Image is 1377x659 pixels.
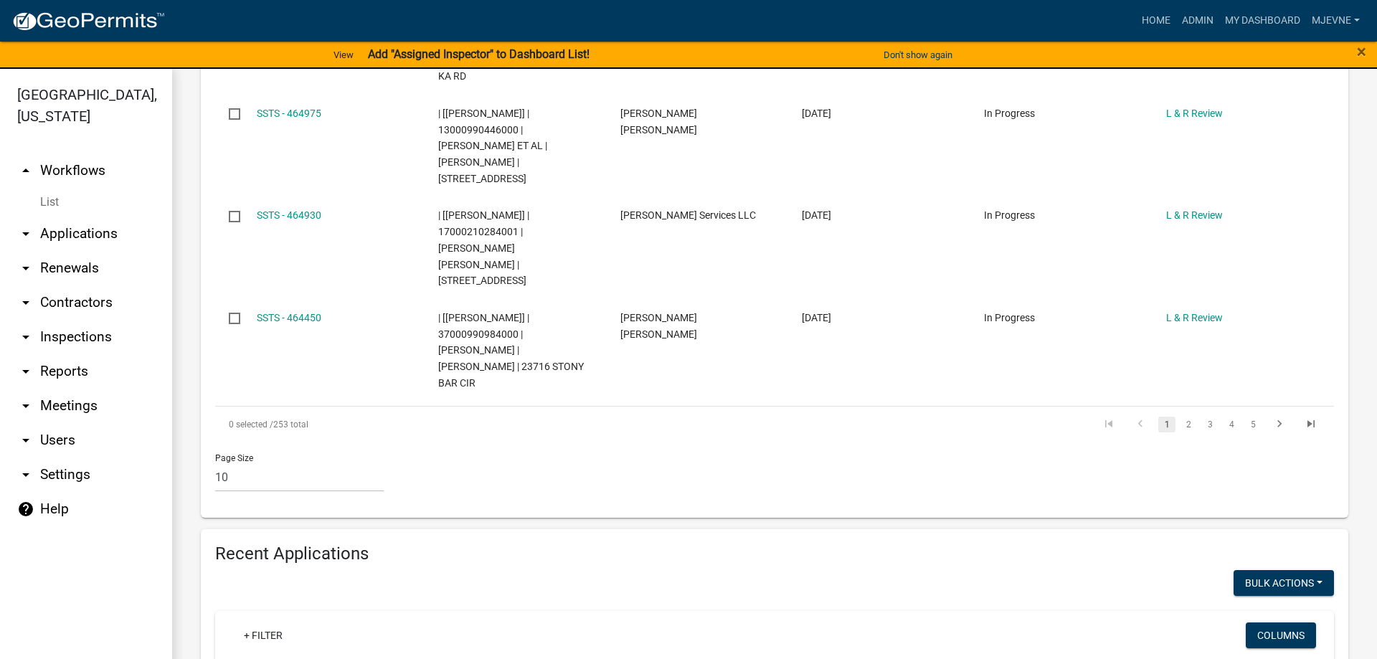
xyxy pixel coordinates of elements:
[438,108,547,184] span: | [Brittany Tollefson] | 13000990446000 | PATRICK LUNDBERG ET AL | ERIKA LUNDBERG | 17850 CEDAR P...
[17,501,34,518] i: help
[1156,412,1178,437] li: page 1
[802,108,831,119] span: 08/17/2025
[620,108,697,136] span: Peter Ross Johnson
[1199,412,1221,437] li: page 3
[1357,43,1366,60] button: Close
[17,432,34,449] i: arrow_drop_down
[1176,7,1219,34] a: Admin
[984,108,1035,119] span: In Progress
[984,209,1035,221] span: In Progress
[1095,417,1122,432] a: go to first page
[1221,412,1242,437] li: page 4
[1244,417,1262,432] a: 5
[215,407,657,442] div: 253 total
[1166,312,1223,323] a: L & R Review
[215,544,1334,564] h4: Recent Applications
[1180,417,1197,432] a: 2
[257,312,321,323] a: SSTS - 464450
[1297,417,1325,432] a: go to last page
[438,312,584,389] span: | [Alexis Newark] | 37000990984000 | JOHN N CAMERON | KATHRYN M CAMERON | 23716 STONY BAR CIR
[257,209,321,221] a: SSTS - 464930
[1357,42,1366,62] span: ×
[17,328,34,346] i: arrow_drop_down
[328,43,359,67] a: View
[878,43,958,67] button: Don't show again
[1166,108,1223,119] a: L & R Review
[620,209,756,221] span: JenCo Services LLC
[1266,417,1293,432] a: go to next page
[368,47,590,61] strong: Add "Assigned Inspector" to Dashboard List!
[802,312,831,323] span: 08/15/2025
[1242,412,1264,437] li: page 5
[1201,417,1219,432] a: 3
[620,312,697,340] span: Peter Ross Johnson
[17,225,34,242] i: arrow_drop_down
[438,209,529,286] span: | [Andrea Perales] | 17000210284001 | PATRICIA A ECKRE CUMMINS | 48614 US HWY 59
[229,419,273,430] span: 0 selected /
[1306,7,1366,34] a: MJevne
[1178,412,1199,437] li: page 2
[1158,417,1175,432] a: 1
[1223,417,1240,432] a: 4
[17,466,34,483] i: arrow_drop_down
[17,294,34,311] i: arrow_drop_down
[17,363,34,380] i: arrow_drop_down
[232,622,294,648] a: + Filter
[17,397,34,414] i: arrow_drop_down
[802,209,831,221] span: 08/17/2025
[17,162,34,179] i: arrow_drop_up
[1219,7,1306,34] a: My Dashboard
[1234,570,1334,596] button: Bulk Actions
[1166,209,1223,221] a: L & R Review
[1246,622,1316,648] button: Columns
[984,312,1035,323] span: In Progress
[17,260,34,277] i: arrow_drop_down
[1136,7,1176,34] a: Home
[257,108,321,119] a: SSTS - 464975
[1127,417,1154,432] a: go to previous page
